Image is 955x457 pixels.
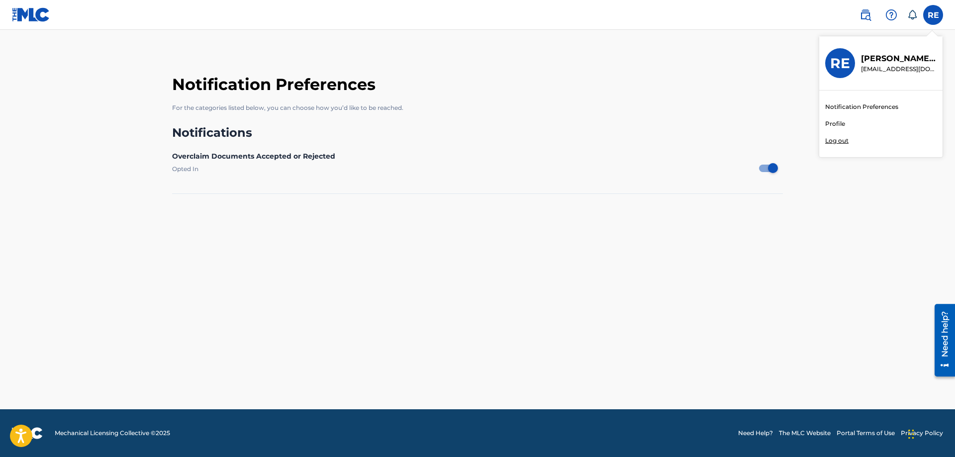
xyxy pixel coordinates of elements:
h1: Notifications [172,125,783,140]
p: Roy Engram [861,53,937,65]
a: Privacy Policy [901,429,943,438]
div: Drag [908,419,914,449]
p: re61591@txstate.edu [861,65,937,74]
img: logo [12,427,43,439]
a: The MLC Website [779,429,831,438]
iframe: Chat Widget [905,409,955,457]
a: Portal Terms of Use [837,429,895,438]
span: Mechanical Licensing Collective © 2025 [55,429,170,438]
div: User Menu [923,5,943,25]
div: Overclaim Documents Accepted or Rejected [172,151,783,162]
h3: RE [830,55,850,72]
label: Opted In [172,165,760,173]
p: Log out [825,136,849,145]
h1: Notification Preferences [172,70,783,95]
a: Profile [825,119,845,128]
iframe: Resource Center [927,299,955,382]
img: MLC Logo [12,7,50,22]
p: For the categories listed below, you can choose how you’d like to be reached. [172,95,783,120]
img: help [885,9,897,21]
a: Public Search [856,5,875,25]
a: Notification Preferences [825,102,898,111]
img: search [859,9,871,21]
div: Help [881,5,901,25]
div: Notifications [907,10,917,20]
a: Need Help? [738,429,773,438]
